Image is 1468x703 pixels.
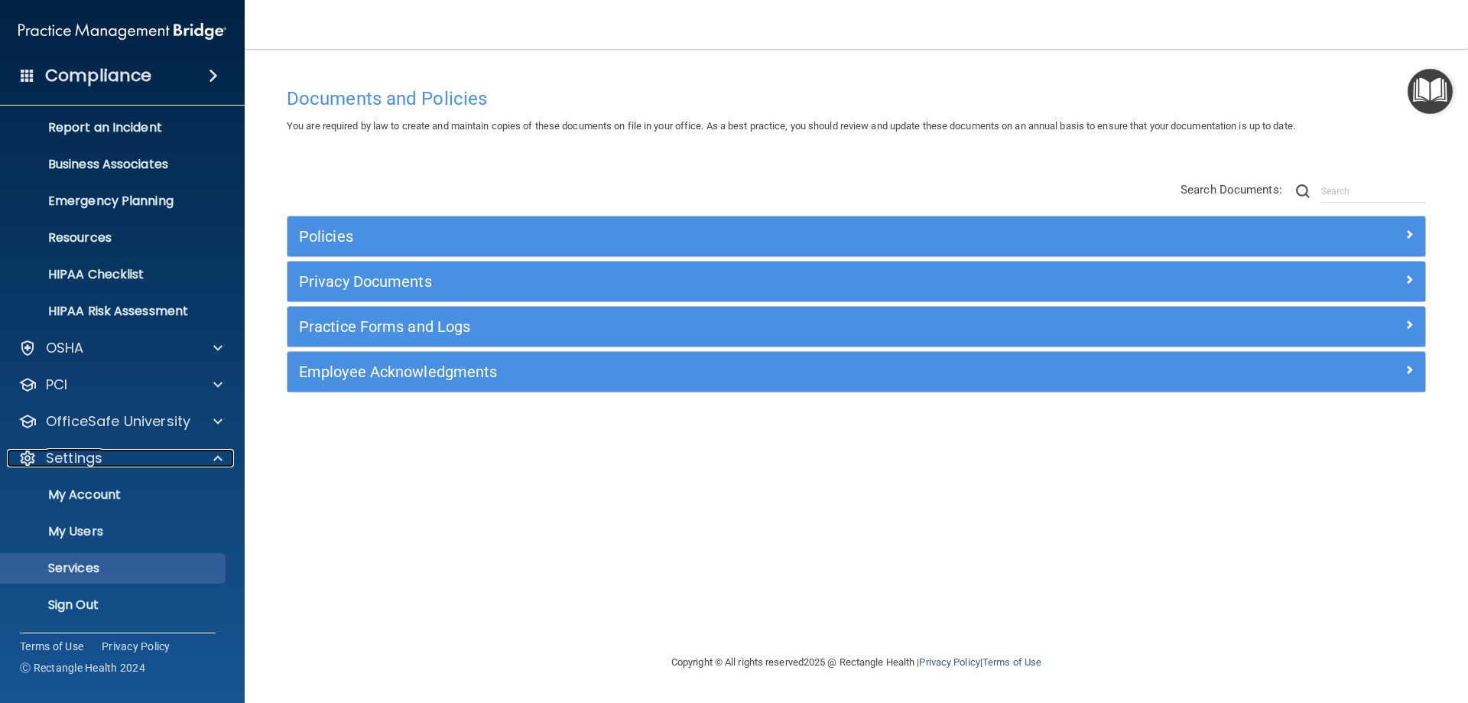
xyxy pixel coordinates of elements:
[10,561,219,576] p: Services
[299,228,1129,245] h5: Policies
[20,660,145,675] span: Ⓒ Rectangle Health 2024
[10,524,219,539] p: My Users
[18,412,222,431] a: OfficeSafe University
[1408,69,1453,114] button: Open Resource Center
[1296,184,1310,198] img: ic-search.3b580494.png
[10,230,219,246] p: Resources
[299,269,1414,294] a: Privacy Documents
[46,412,190,431] p: OfficeSafe University
[287,89,1426,109] h4: Documents and Policies
[1181,183,1282,197] span: Search Documents:
[10,487,219,503] p: My Account
[18,376,222,394] a: PCI
[102,639,171,654] a: Privacy Policy
[18,16,226,47] img: PMB logo
[10,157,219,172] p: Business Associates
[10,304,219,319] p: HIPAA Risk Assessment
[299,363,1129,380] h5: Employee Acknowledgments
[46,339,84,357] p: OSHA
[45,65,151,86] h4: Compliance
[1203,594,1450,656] iframe: Drift Widget Chat Controller
[10,194,219,209] p: Emergency Planning
[982,656,1041,668] a: Terms of Use
[10,120,219,135] p: Report an Incident
[287,120,1295,132] span: You are required by law to create and maintain copies of these documents on file in your office. ...
[1321,180,1426,203] input: Search
[299,314,1414,339] a: Practice Forms and Logs
[299,360,1414,384] a: Employee Acknowledgments
[46,376,67,394] p: PCI
[10,267,219,282] p: HIPAA Checklist
[299,224,1414,249] a: Policies
[18,449,222,467] a: Settings
[299,318,1129,335] h5: Practice Forms and Logs
[20,639,83,654] a: Terms of Use
[10,597,219,613] p: Sign Out
[18,339,222,357] a: OSHA
[577,638,1135,687] div: Copyright © All rights reserved 2025 @ Rectangle Health | |
[46,449,102,467] p: Settings
[919,656,979,668] a: Privacy Policy
[299,273,1129,290] h5: Privacy Documents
